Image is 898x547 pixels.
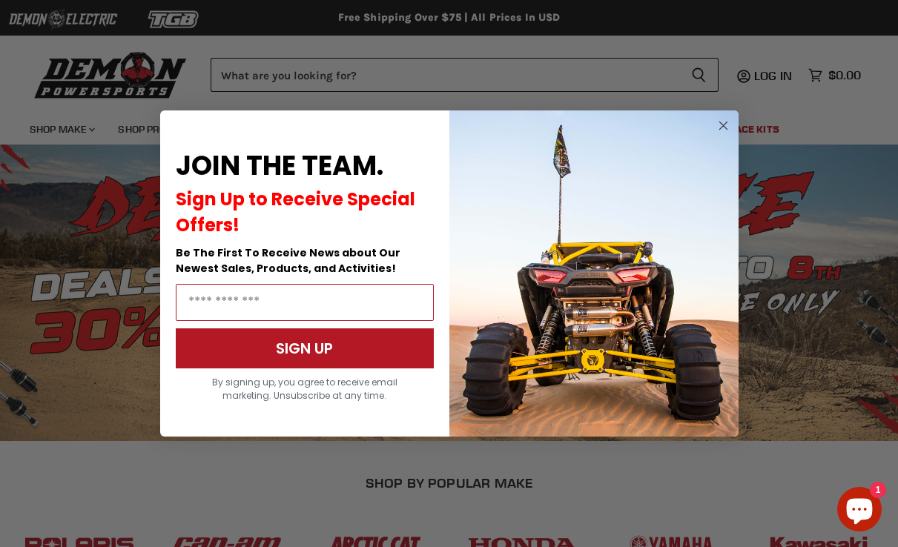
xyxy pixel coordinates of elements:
inbox-online-store-chat: Shopify online store chat [833,487,886,535]
button: SIGN UP [176,328,434,368]
input: Email Address [176,284,434,321]
span: JOIN THE TEAM. [176,147,383,185]
span: Sign Up to Receive Special Offers! [176,187,415,237]
img: a9095488-b6e7-41ba-879d-588abfab540b.jpeg [449,110,739,437]
span: Be The First To Receive News about Our Newest Sales, Products, and Activities! [176,245,400,276]
button: Close dialog [714,116,733,135]
span: By signing up, you agree to receive email marketing. Unsubscribe at any time. [212,376,397,402]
